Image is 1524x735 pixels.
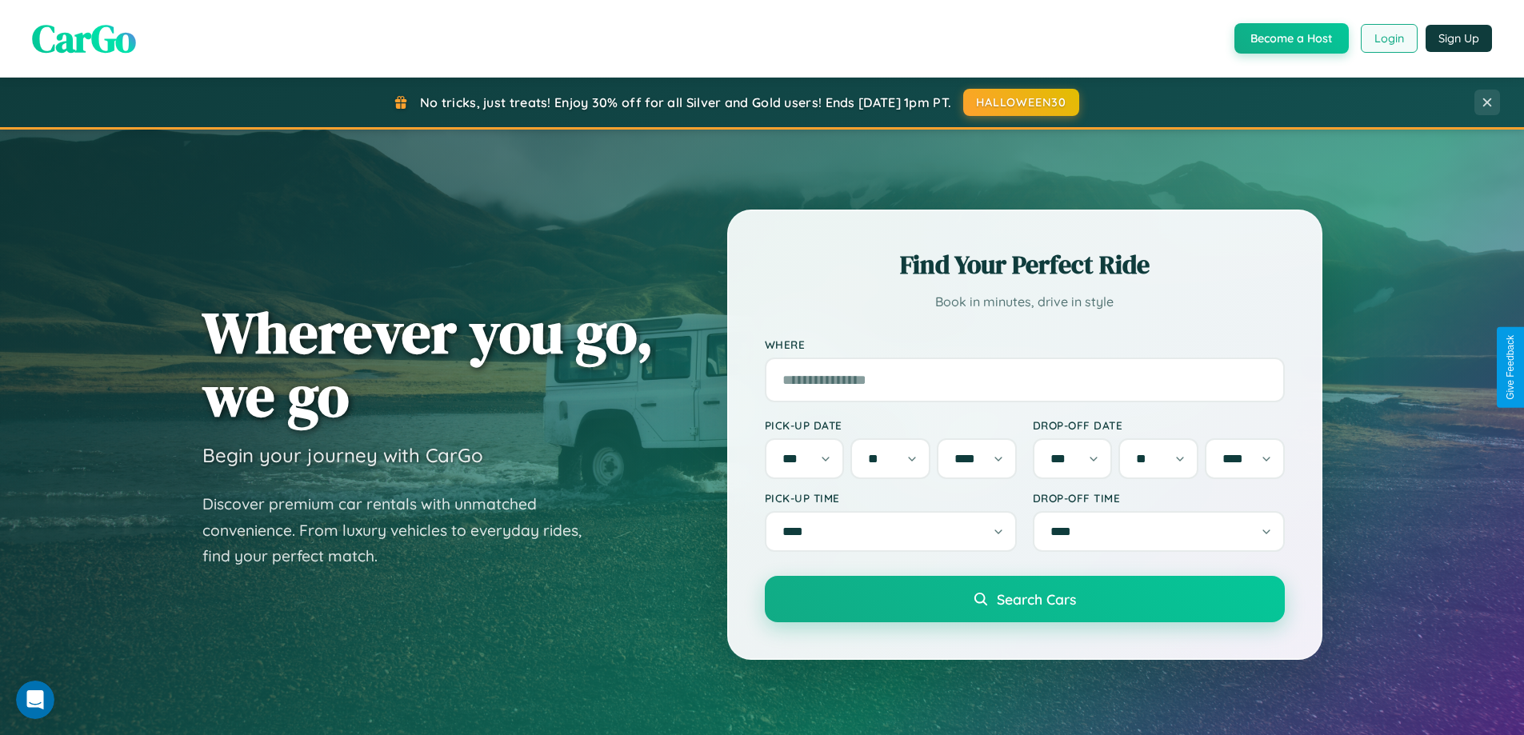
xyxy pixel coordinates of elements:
[1505,335,1516,400] div: Give Feedback
[1033,418,1285,432] label: Drop-off Date
[765,491,1017,505] label: Pick-up Time
[202,301,654,427] h1: Wherever you go, we go
[765,338,1285,351] label: Where
[202,491,602,569] p: Discover premium car rentals with unmatched convenience. From luxury vehicles to everyday rides, ...
[420,94,951,110] span: No tricks, just treats! Enjoy 30% off for all Silver and Gold users! Ends [DATE] 1pm PT.
[16,681,54,719] iframe: Intercom live chat
[1234,23,1349,54] button: Become a Host
[1361,24,1418,53] button: Login
[997,590,1076,608] span: Search Cars
[202,443,483,467] h3: Begin your journey with CarGo
[765,290,1285,314] p: Book in minutes, drive in style
[765,576,1285,622] button: Search Cars
[1033,491,1285,505] label: Drop-off Time
[765,247,1285,282] h2: Find Your Perfect Ride
[32,12,136,65] span: CarGo
[765,418,1017,432] label: Pick-up Date
[963,89,1079,116] button: HALLOWEEN30
[1426,25,1492,52] button: Sign Up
